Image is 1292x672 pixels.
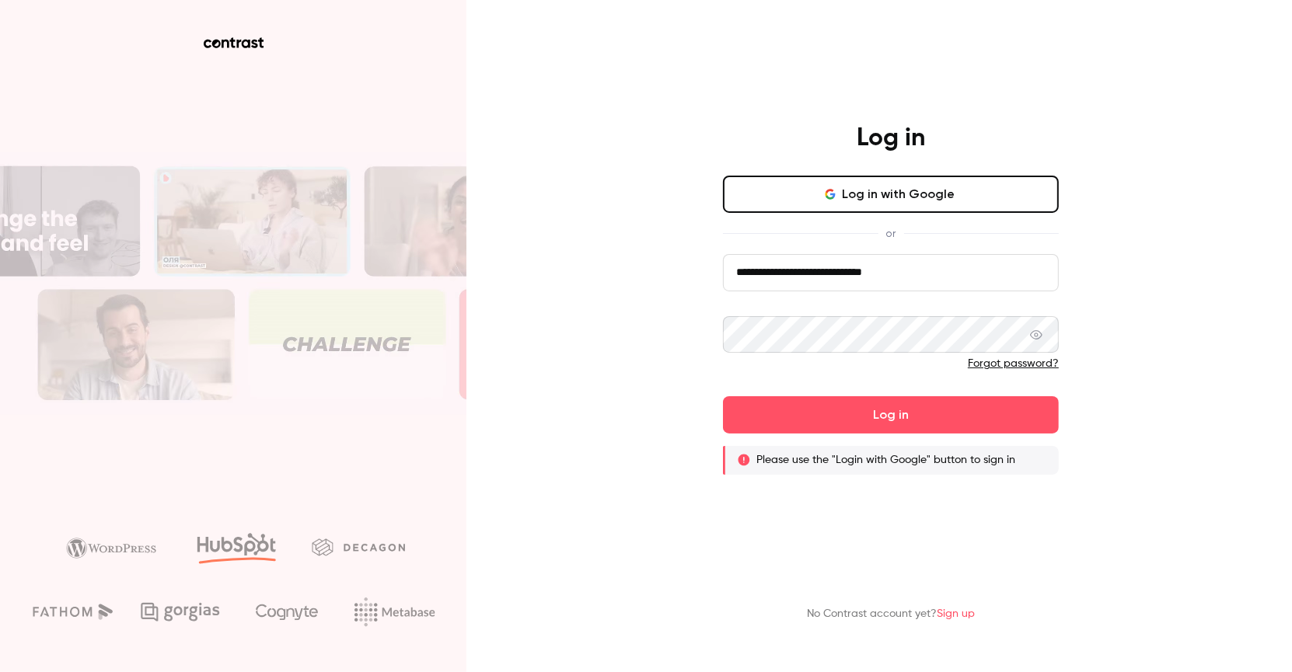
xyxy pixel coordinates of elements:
h4: Log in [857,123,925,154]
img: decagon [312,538,405,555]
button: Log in [723,396,1059,433]
p: No Contrast account yet? [807,606,975,622]
p: Please use the "Login with Google" button to sign in [756,452,1015,468]
span: or [878,225,904,242]
a: Sign up [937,608,975,619]
a: Forgot password? [968,358,1059,369]
button: Log in with Google [723,176,1059,213]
